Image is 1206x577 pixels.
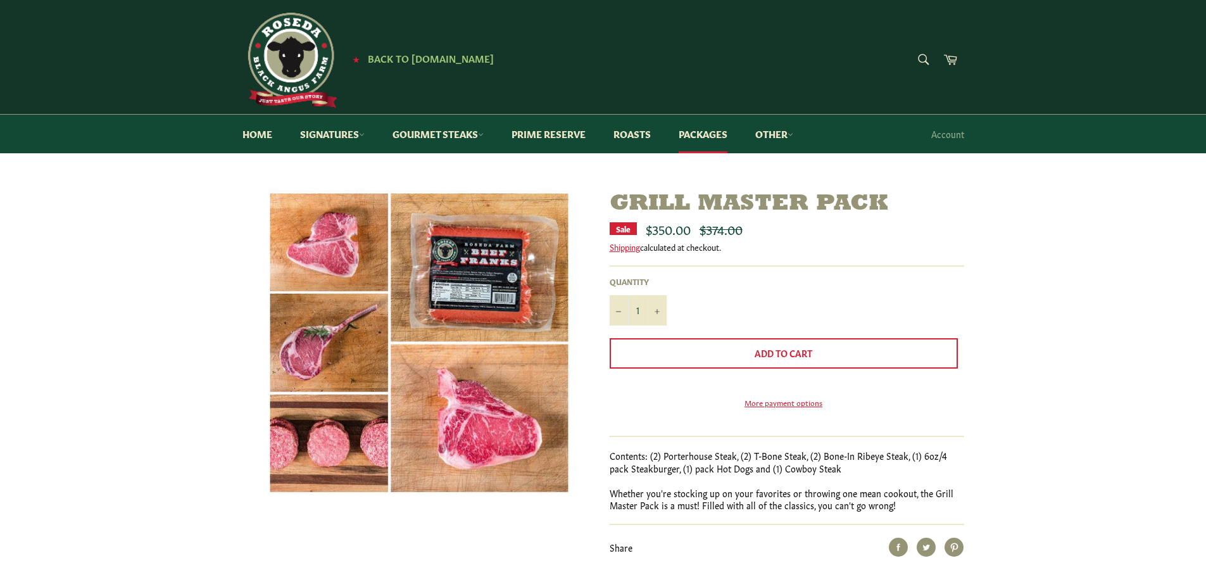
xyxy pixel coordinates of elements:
[610,338,958,369] button: Add to Cart
[610,241,964,253] div: calculated at checkout.
[610,295,629,326] button: Reduce item quantity by one
[368,51,494,65] span: Back to [DOMAIN_NAME]
[648,295,667,326] button: Increase item quantity by one
[610,276,667,287] label: Quantity
[353,54,360,64] span: ★
[666,115,740,153] a: Packages
[610,487,964,512] p: Whether you're stocking up on your favorites or throwing one mean cookout, the Grill Master Pack ...
[925,115,970,153] a: Account
[499,115,598,153] a: Prime Reserve
[610,191,964,218] h1: Grill Master Pack
[230,115,285,153] a: Home
[610,241,640,253] a: Shipping
[646,220,691,238] span: $350.00
[610,541,632,554] span: Share
[610,222,637,235] div: Sale
[610,450,964,474] p: Contents: (2) Porterhouse Steak, (2) T-Bone Steak, (2) Bone-In Ribeye Steak, (1) 6oz/4 pack Steak...
[287,115,377,153] a: Signatures
[268,191,570,495] img: Grill Master Pack
[346,54,494,64] a: ★ Back to [DOMAIN_NAME]
[755,346,812,359] span: Add to Cart
[610,397,958,408] a: More payment options
[743,115,806,153] a: Other
[601,115,663,153] a: Roasts
[380,115,496,153] a: Gourmet Steaks
[700,220,743,238] s: $374.00
[242,13,337,108] img: Roseda Beef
